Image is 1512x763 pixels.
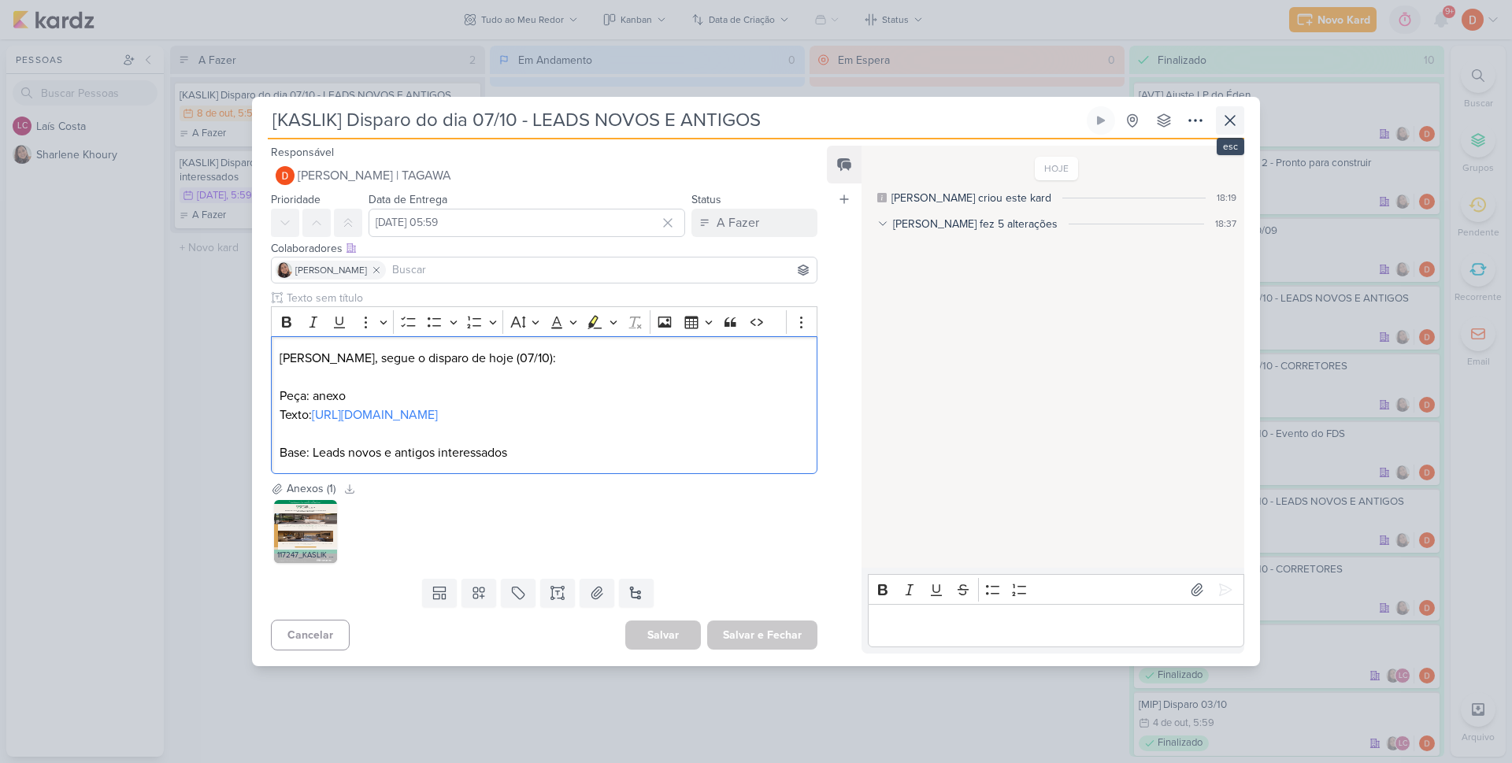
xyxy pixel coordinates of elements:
div: Anexos (1) [287,480,335,497]
input: Texto sem título [283,290,817,306]
div: Sharlene criou este kard [891,190,1051,206]
label: Status [691,193,721,206]
label: Data de Entrega [369,193,447,206]
div: 18:37 [1215,217,1236,231]
span: [PERSON_NAME] [295,263,367,277]
div: Ligar relógio [1095,114,1107,127]
img: awhPVwClj6Z8QpyxF379hvPby3o7KWTLnG071TNB.jpg [274,500,337,563]
input: Kard Sem Título [268,106,1084,135]
p: Base: Leads novos e antigos interessados [280,443,809,462]
div: Este log é visível à todos no kard [877,193,887,202]
img: Diego Lima | TAGAWA [276,166,295,185]
div: 18:19 [1217,191,1236,205]
div: esc [1217,138,1244,155]
label: Responsável [271,146,334,159]
button: Cancelar [271,620,350,650]
p: [PERSON_NAME], segue o disparo de hoje (07/10): [280,349,809,368]
div: Colaboradores [271,240,817,257]
div: Editor toolbar [868,574,1244,605]
button: [PERSON_NAME] | TAGAWA [271,161,817,190]
div: Editor editing area: main [271,336,817,474]
input: Buscar [389,261,813,280]
p: Peça: anexo [280,387,809,406]
p: Texto: [280,406,809,424]
button: A Fazer [691,209,817,237]
div: Editor toolbar [271,306,817,337]
label: Prioridade [271,193,321,206]
input: Select a date [369,209,685,237]
span: [PERSON_NAME] | TAGAWA [298,166,451,185]
div: Editor editing area: main [868,604,1244,647]
div: [PERSON_NAME] fez 5 alterações [893,216,1058,232]
div: 117247_KASLIK _ E-MAIL MKT _ IBIRAPUERA STUDIOS BY KASLIK _ O FUTURO DA SUA VIDA URBANA COMEÇA AQ... [274,547,337,563]
img: Sharlene Khoury [276,262,292,278]
a: [URL][DOMAIN_NAME] [312,407,438,423]
div: A Fazer [717,213,759,232]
